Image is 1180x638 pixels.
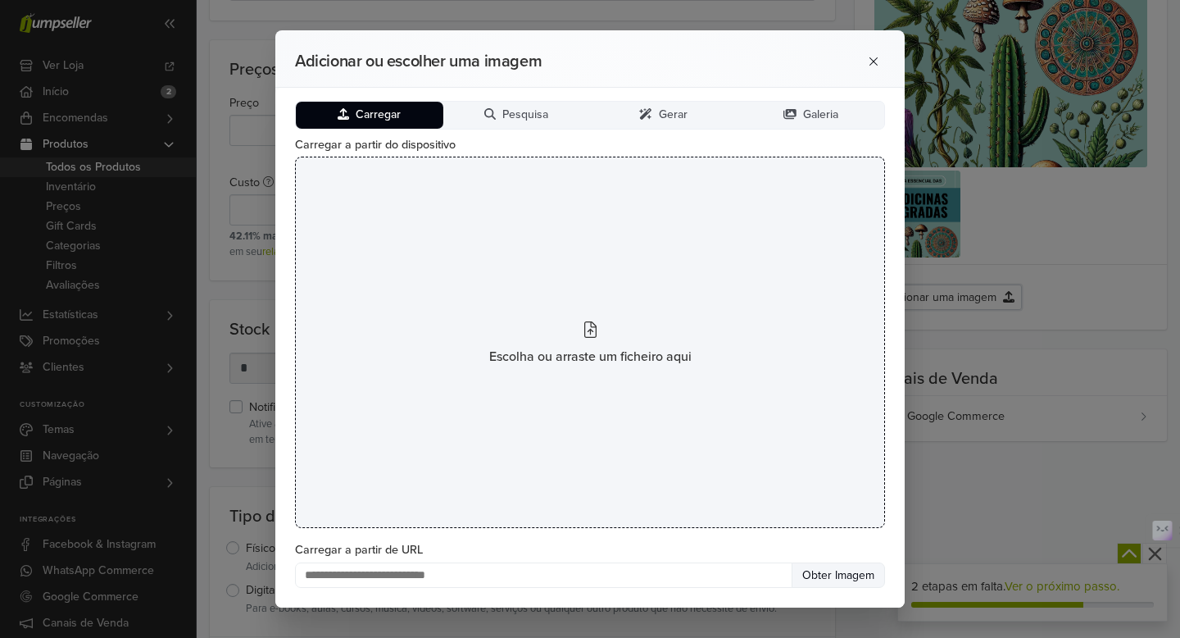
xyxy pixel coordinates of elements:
button: Carregar [296,102,443,129]
button: Gerar [590,102,737,129]
span: Imagem [832,568,874,582]
span: Pesquisa [502,108,548,122]
span: Galeria [803,108,838,122]
span: Escolha ou arraste um ficheiro aqui [489,347,692,367]
button: Obter Imagem [792,563,885,588]
button: Pesquisa [443,102,591,129]
span: Carregar [356,108,401,122]
button: Galeria [737,102,885,129]
span: Gerar [659,108,688,122]
label: Carregar a partir do dispositivo [295,136,885,154]
h2: Adicionar ou escolher uma imagem [295,52,796,71]
label: Carregar a partir de URL [295,541,885,559]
